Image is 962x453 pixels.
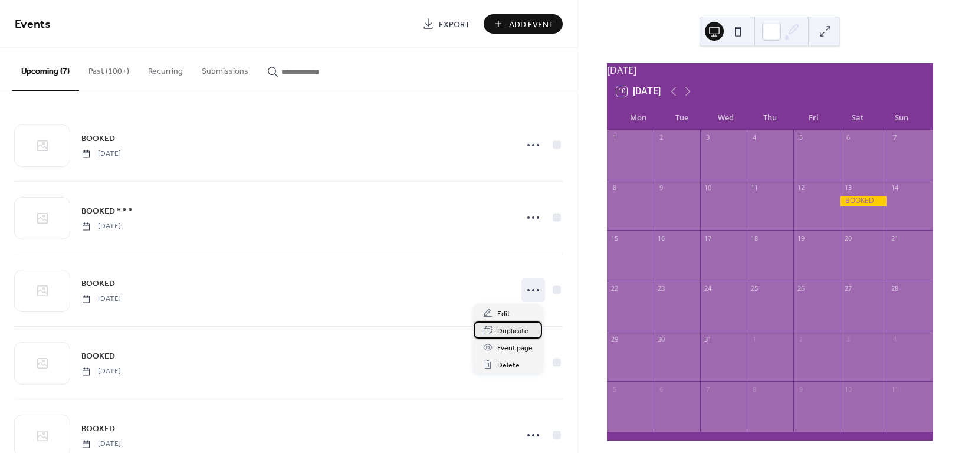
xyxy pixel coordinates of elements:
[657,334,666,343] div: 30
[797,133,806,142] div: 5
[843,133,852,142] div: 6
[890,385,899,393] div: 11
[616,106,660,130] div: Mon
[81,277,115,290] a: BOOKED
[836,106,879,130] div: Sat
[610,385,619,393] div: 5
[139,48,192,90] button: Recurring
[497,359,520,372] span: Delete
[81,221,121,232] span: [DATE]
[657,284,666,293] div: 23
[15,13,51,36] span: Events
[509,18,554,31] span: Add Event
[192,48,258,90] button: Submissions
[81,349,115,363] a: BOOKED
[890,234,899,242] div: 21
[81,366,121,377] span: [DATE]
[843,234,852,242] div: 20
[750,183,759,192] div: 11
[484,14,563,34] button: Add Event
[610,234,619,242] div: 15
[81,439,121,449] span: [DATE]
[610,334,619,343] div: 29
[750,234,759,242] div: 18
[890,183,899,192] div: 14
[413,14,479,34] a: Export
[704,133,713,142] div: 3
[81,294,121,304] span: [DATE]
[497,342,533,354] span: Event page
[797,183,806,192] div: 12
[792,106,836,130] div: Fri
[81,133,115,145] span: BOOKED
[81,149,121,159] span: [DATE]
[843,284,852,293] div: 27
[81,350,115,363] span: BOOKED
[797,385,806,393] div: 9
[607,63,933,77] div: [DATE]
[843,183,852,192] div: 13
[704,385,713,393] div: 7
[748,106,792,130] div: Thu
[12,48,79,91] button: Upcoming (7)
[840,196,887,206] div: BOOKED
[657,234,666,242] div: 16
[704,234,713,242] div: 17
[657,133,666,142] div: 2
[704,284,713,293] div: 24
[79,48,139,90] button: Past (100+)
[610,133,619,142] div: 1
[750,385,759,393] div: 8
[797,234,806,242] div: 19
[81,132,115,145] a: BOOKED
[750,133,759,142] div: 4
[750,334,759,343] div: 1
[610,183,619,192] div: 8
[497,325,528,337] span: Duplicate
[797,284,806,293] div: 26
[704,106,748,130] div: Wed
[797,334,806,343] div: 2
[890,133,899,142] div: 7
[439,18,470,31] span: Export
[750,284,759,293] div: 25
[890,334,899,343] div: 4
[704,334,713,343] div: 31
[657,183,666,192] div: 9
[81,423,115,435] span: BOOKED
[610,284,619,293] div: 22
[890,284,899,293] div: 28
[843,385,852,393] div: 10
[660,106,704,130] div: Tue
[843,334,852,343] div: 3
[612,83,665,100] button: 10[DATE]
[81,278,115,290] span: BOOKED
[704,183,713,192] div: 10
[657,385,666,393] div: 6
[880,106,924,130] div: Sun
[497,308,510,320] span: Edit
[81,422,115,435] a: BOOKED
